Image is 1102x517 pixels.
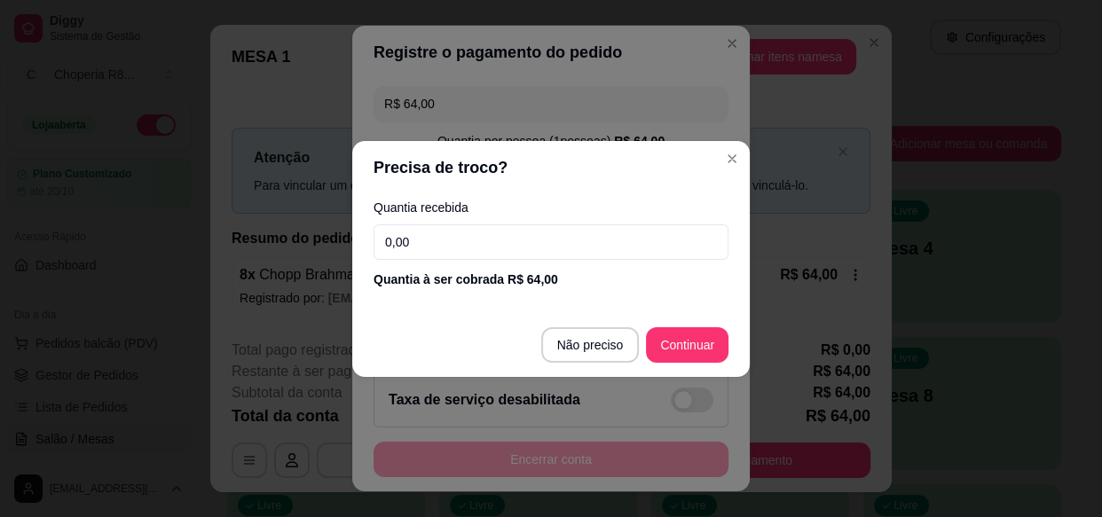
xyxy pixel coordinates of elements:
[541,327,640,363] button: Não preciso
[646,327,728,363] button: Continuar
[718,145,746,173] button: Close
[374,270,728,288] div: Quantia à ser cobrada R$ 64,00
[352,141,750,194] header: Precisa de troco?
[374,201,728,214] label: Quantia recebida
